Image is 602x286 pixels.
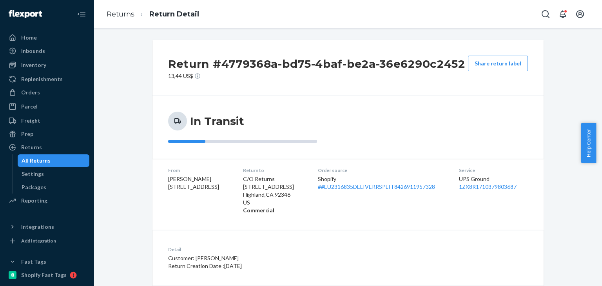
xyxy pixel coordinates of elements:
div: Returns [21,143,42,151]
a: Settings [18,168,90,180]
div: Reporting [21,197,47,205]
button: Close Navigation [74,6,89,22]
button: Open account menu [572,6,588,22]
span: [PERSON_NAME] [STREET_ADDRESS] [168,176,219,190]
div: Inbounds [21,47,45,55]
h3: In Transit [190,114,244,128]
a: 1ZX8R1710379803687 [459,183,517,190]
p: Highland , CA 92346 [243,191,305,199]
div: Prep [21,130,33,138]
dt: Service [459,167,528,174]
div: Parcel [21,103,38,110]
button: Open notifications [555,6,571,22]
p: C/O Returns [243,175,305,183]
button: Fast Tags [5,255,89,268]
div: Add Integration [21,237,56,244]
p: Customer: [PERSON_NAME] [168,254,385,262]
div: Orders [21,89,40,96]
div: Home [21,34,37,42]
a: Replenishments [5,73,89,85]
div: Packages [22,183,46,191]
div: Fast Tags [21,258,46,266]
div: Shopify [318,175,446,191]
p: US [243,199,305,206]
a: Returns [5,141,89,154]
a: Shopify Fast Tags [5,269,89,281]
button: Share return label [468,56,528,71]
a: Returns [107,10,134,18]
h2: Return #4779368a-bd75-4baf-be2a-36e6290c2452 [168,56,465,72]
a: Packages [18,181,90,194]
span: UPS Ground [459,176,490,182]
a: Reporting [5,194,89,207]
a: Add Integration [5,236,89,246]
p: 13,44 US$ [168,72,465,80]
dt: Detail [168,246,385,253]
p: Return Creation Date : [DATE] [168,262,385,270]
div: Replenishments [21,75,63,83]
div: Freight [21,117,40,125]
a: Prep [5,128,89,140]
dt: From [168,167,230,174]
p: [STREET_ADDRESS] [243,183,305,191]
ol: breadcrumbs [100,3,205,26]
a: Orders [5,86,89,99]
dt: Return to [243,167,305,174]
button: Open Search Box [538,6,553,22]
a: ##EU2316835DELIVERRSPLIT8426911957328 [318,183,435,190]
a: All Returns [18,154,90,167]
img: Flexport logo [9,10,42,18]
a: Home [5,31,89,44]
a: Freight [5,114,89,127]
button: Integrations [5,221,89,233]
a: Return Detail [149,10,199,18]
div: Shopify Fast Tags [21,271,67,279]
strong: Commercial [243,207,274,214]
div: All Returns [22,157,51,165]
button: Help Center [581,123,596,163]
div: Integrations [21,223,54,231]
div: Inventory [21,61,46,69]
dt: Order source [318,167,446,174]
div: Settings [22,170,44,178]
a: Parcel [5,100,89,113]
a: Inventory [5,59,89,71]
a: Inbounds [5,45,89,57]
